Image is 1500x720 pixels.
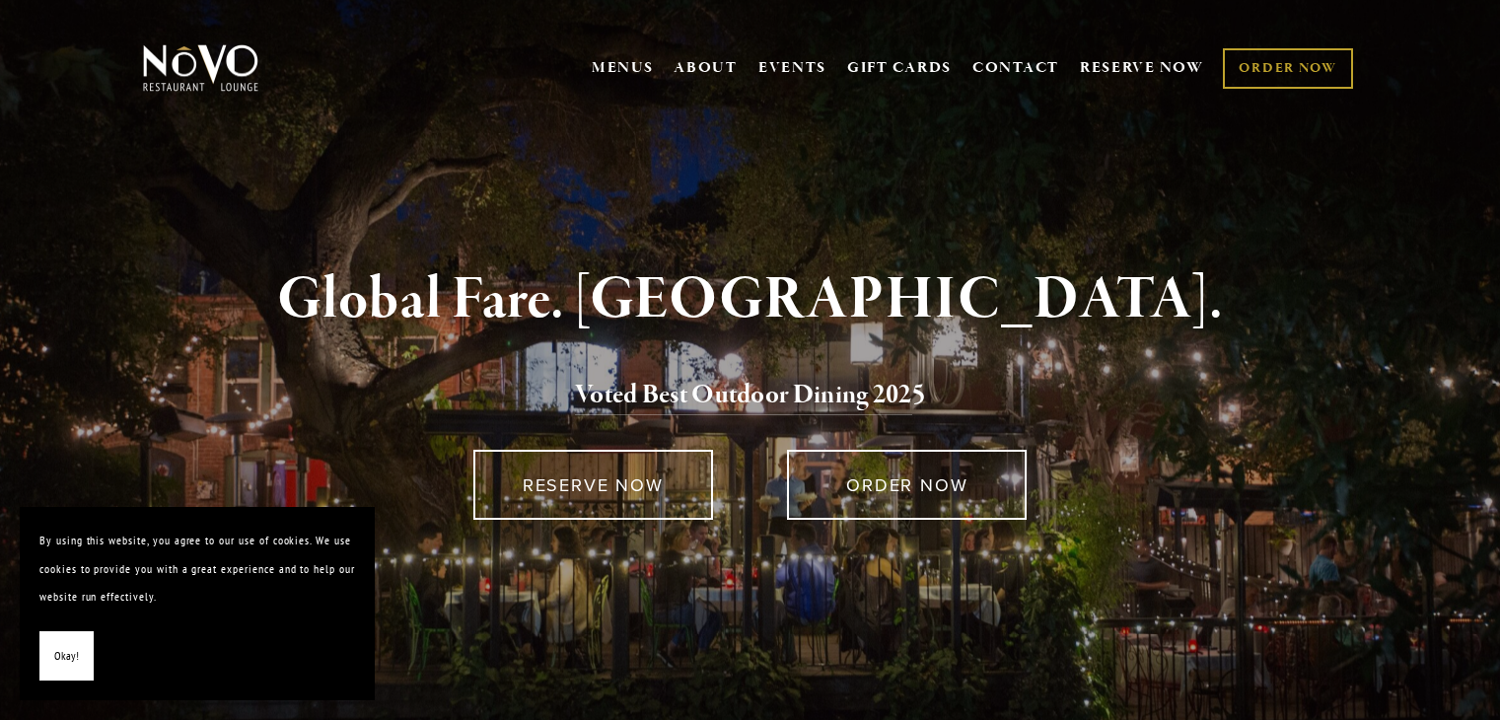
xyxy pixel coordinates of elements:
[139,43,262,93] img: Novo Restaurant &amp; Lounge
[674,58,738,78] a: ABOUT
[758,58,826,78] a: EVENTS
[787,450,1027,520] a: ORDER NOW
[39,631,94,682] button: Okay!
[54,642,79,671] span: Okay!
[972,49,1059,87] a: CONTACT
[277,262,1223,337] strong: Global Fare. [GEOGRAPHIC_DATA].
[176,375,1325,416] h2: 5
[575,378,912,415] a: Voted Best Outdoor Dining 202
[592,58,654,78] a: MENUS
[1080,49,1204,87] a: RESERVE NOW
[473,450,713,520] a: RESERVE NOW
[39,527,355,612] p: By using this website, you agree to our use of cookies. We use cookies to provide you with a grea...
[20,507,375,700] section: Cookie banner
[847,49,952,87] a: GIFT CARDS
[1223,48,1352,89] a: ORDER NOW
